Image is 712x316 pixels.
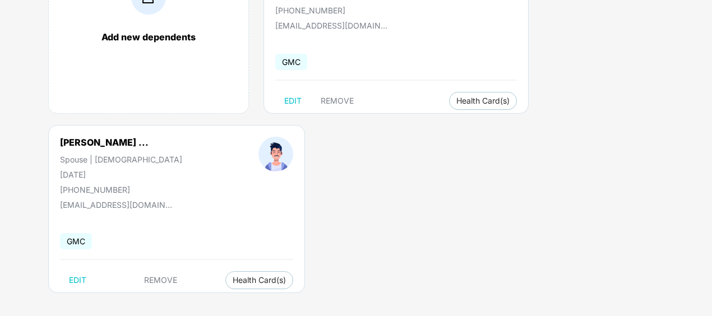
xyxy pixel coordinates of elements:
img: profileImage [258,137,293,171]
div: Add new dependents [60,31,237,43]
span: Health Card(s) [456,98,510,104]
button: Health Card(s) [449,92,517,110]
div: [PERSON_NAME] ... [60,137,149,148]
span: GMC [60,233,92,249]
span: GMC [275,54,307,70]
span: REMOVE [144,276,177,285]
span: REMOVE [321,96,354,105]
button: REMOVE [135,271,186,289]
div: [PHONE_NUMBER] [60,185,182,194]
div: [EMAIL_ADDRESS][DOMAIN_NAME] [60,200,172,210]
span: EDIT [69,276,86,285]
span: Health Card(s) [233,277,286,283]
div: Spouse | [DEMOGRAPHIC_DATA] [60,155,182,164]
button: REMOVE [312,92,363,110]
button: EDIT [275,92,311,110]
div: [DATE] [60,170,182,179]
div: [PHONE_NUMBER] [275,6,406,15]
span: EDIT [284,96,302,105]
div: [EMAIL_ADDRESS][DOMAIN_NAME] [275,21,387,30]
button: Health Card(s) [225,271,293,289]
button: EDIT [60,271,95,289]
